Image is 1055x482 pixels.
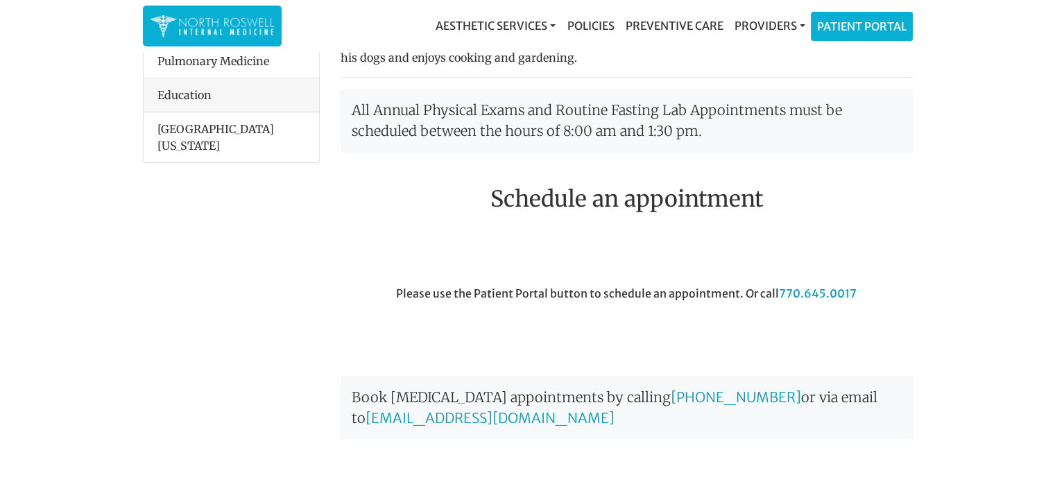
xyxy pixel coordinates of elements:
a: 770.645.0017 [779,286,857,300]
a: [PHONE_NUMBER] [671,388,801,406]
a: Aesthetic Services [430,12,561,40]
li: Pulmonary Medicine [144,44,319,78]
div: Education [144,78,319,112]
a: Policies [561,12,619,40]
h2: Schedule an appointment [341,186,913,212]
p: Book [MEDICAL_DATA] appointments by calling or via email to [341,376,913,440]
img: North Roswell Internal Medicine [150,12,275,40]
p: All Annual Physical Exams and Routine Fasting Lab Appointments must be scheduled between the hour... [341,89,913,153]
a: Patient Portal [812,12,912,40]
li: [GEOGRAPHIC_DATA][US_STATE] [144,112,319,162]
a: [EMAIL_ADDRESS][DOMAIN_NAME] [366,409,615,427]
a: Preventive Care [619,12,728,40]
a: Providers [728,12,810,40]
div: Please use the Patient Portal button to schedule an appointment. Or call [330,285,923,363]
